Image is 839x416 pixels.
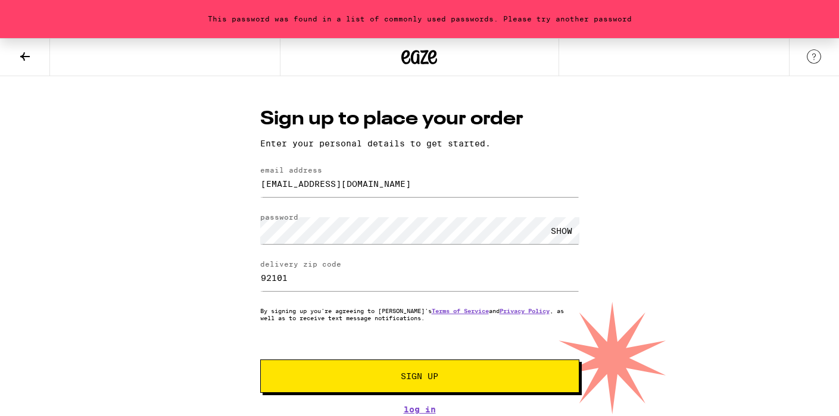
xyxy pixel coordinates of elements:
input: email address [260,170,579,197]
p: Enter your personal details to get started. [260,139,579,148]
span: Hi. Need any help? [7,8,86,18]
span: Sign Up [401,372,438,380]
a: Terms of Service [432,307,489,314]
label: delivery zip code [260,260,341,268]
input: delivery zip code [260,264,579,291]
label: email address [260,166,322,174]
label: password [260,213,298,221]
button: Sign Up [260,359,579,393]
a: Privacy Policy [500,307,550,314]
div: SHOW [544,217,579,244]
a: Log In [260,405,579,414]
h1: Sign up to place your order [260,106,579,133]
p: By signing up you're agreeing to [PERSON_NAME]'s and , as well as to receive text message notific... [260,307,579,321]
